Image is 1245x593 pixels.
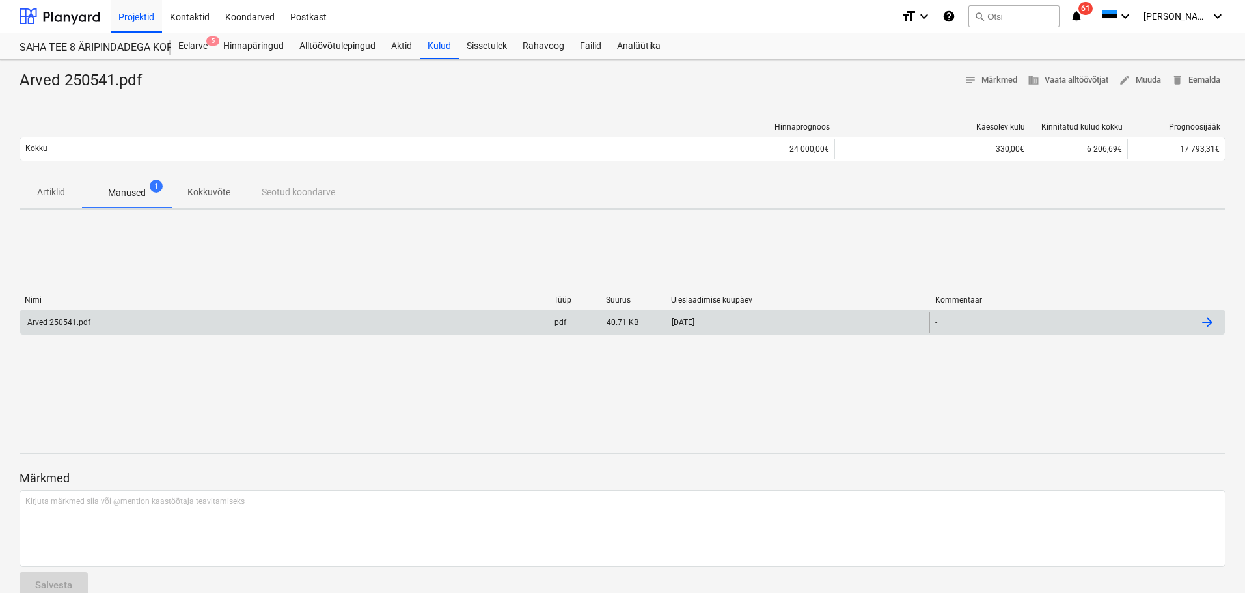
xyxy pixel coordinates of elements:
[1028,74,1039,86] span: business
[1078,2,1093,15] span: 61
[606,296,661,305] div: Suurus
[1133,122,1220,131] div: Prognoosijääk
[1143,11,1209,21] span: [PERSON_NAME]
[935,318,937,327] div: -
[25,143,48,154] p: Kokku
[554,318,566,327] div: pdf
[671,296,925,305] div: Üleslaadimise kuupäev
[554,296,595,305] div: Tüüp
[1117,8,1133,24] i: keyboard_arrow_down
[150,180,163,193] span: 1
[840,145,1024,154] div: 330,00€
[965,73,1017,88] span: Märkmed
[20,70,152,91] div: Arved 250541.pdf
[935,296,1189,305] div: Kommentaar
[609,33,668,59] a: Analüütika
[459,33,515,59] a: Sissetulek
[901,8,916,24] i: format_size
[1180,531,1245,593] iframe: Chat Widget
[20,471,1225,486] p: Märkmed
[515,33,572,59] a: Rahavoog
[672,318,694,327] div: [DATE]
[171,33,215,59] a: Eelarve5
[215,33,292,59] a: Hinnapäringud
[187,186,230,199] p: Kokkuvõte
[1166,70,1225,90] button: Eemalda
[1171,74,1183,86] span: delete
[607,318,638,327] div: 40.71 KB
[1030,139,1127,159] div: 6 206,69€
[974,11,985,21] span: search
[20,41,155,55] div: SAHA TEE 8 ÄRIPINDADEGA KORTERMAJA
[965,74,976,86] span: notes
[916,8,932,24] i: keyboard_arrow_down
[1119,74,1130,86] span: edit
[840,122,1025,131] div: Käesolev kulu
[737,139,834,159] div: 24 000,00€
[25,318,90,327] div: Arved 250541.pdf
[1022,70,1114,90] button: Vaata alltöövõtjat
[292,33,383,59] a: Alltöövõtulepingud
[1035,122,1123,131] div: Kinnitatud kulud kokku
[743,122,830,131] div: Hinnaprognoos
[1210,8,1225,24] i: keyboard_arrow_down
[942,8,955,24] i: Abikeskus
[1180,145,1220,154] span: 17 793,31€
[383,33,420,59] a: Aktid
[968,5,1060,27] button: Otsi
[1114,70,1166,90] button: Muuda
[1171,73,1220,88] span: Eemalda
[25,296,543,305] div: Nimi
[1070,8,1083,24] i: notifications
[171,33,215,59] div: Eelarve
[1119,73,1161,88] span: Muuda
[1180,531,1245,593] div: Vestlusvidin
[206,36,219,46] span: 5
[108,186,146,200] p: Manused
[1028,73,1108,88] span: Vaata alltöövõtjat
[959,70,1022,90] button: Märkmed
[420,33,459,59] a: Kulud
[572,33,609,59] a: Failid
[35,186,66,199] p: Artiklid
